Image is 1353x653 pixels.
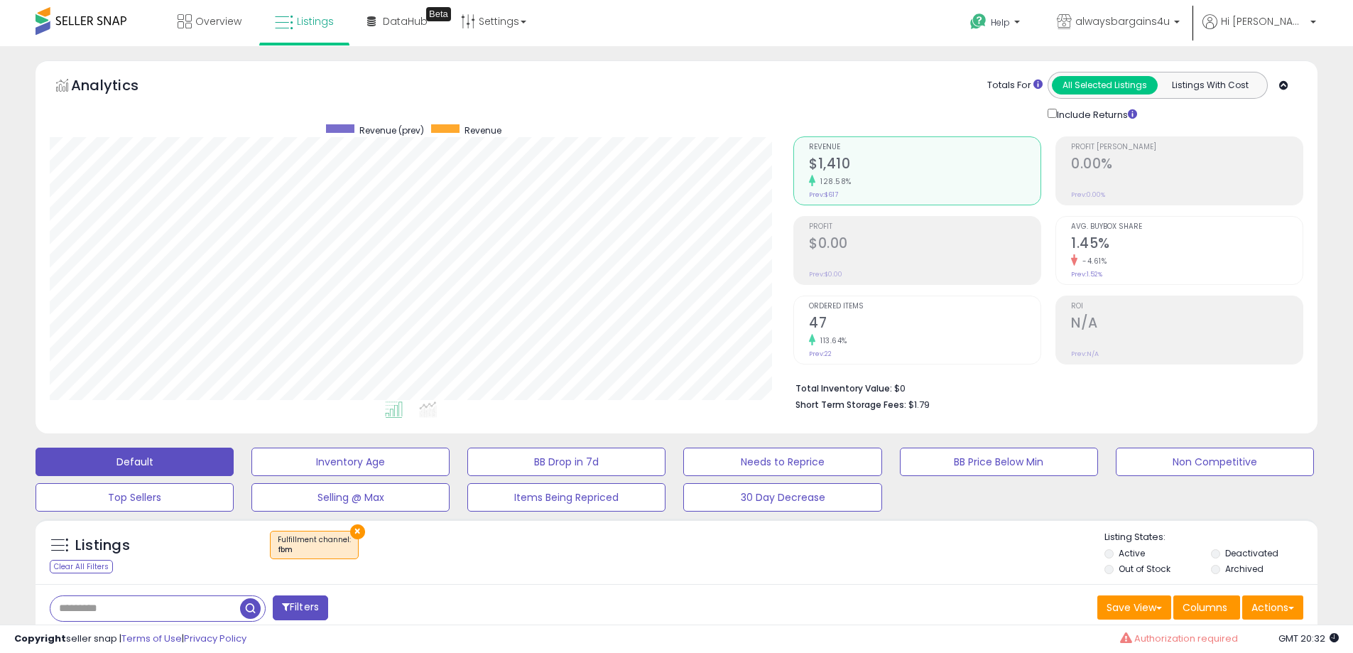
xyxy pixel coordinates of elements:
[383,14,428,28] span: DataHub
[809,303,1040,311] span: Ordered Items
[1183,600,1227,615] span: Columns
[1116,448,1314,476] button: Non Competitive
[795,382,892,394] b: Total Inventory Value:
[815,335,847,346] small: 113.64%
[297,14,334,28] span: Listings
[809,350,832,358] small: Prev: 22
[75,536,130,556] h5: Listings
[809,315,1040,334] h2: 47
[1071,303,1303,311] span: ROI
[809,270,842,279] small: Prev: $0.00
[1202,14,1316,46] a: Hi [PERSON_NAME]
[1071,144,1303,151] span: Profit [PERSON_NAME]
[36,483,234,512] button: Top Sellers
[987,79,1043,92] div: Totals For
[1052,76,1158,95] button: All Selected Listings
[795,399,906,411] b: Short Term Storage Fees:
[795,379,1293,396] li: $0
[1221,14,1306,28] span: Hi [PERSON_NAME]
[1071,223,1303,231] span: Avg. Buybox Share
[1071,350,1099,358] small: Prev: N/A
[278,545,351,555] div: fbm
[1157,76,1263,95] button: Listings With Cost
[1242,595,1303,620] button: Actions
[350,524,365,539] button: ×
[1071,235,1303,254] h2: 1.45%
[278,534,351,556] span: Fulfillment channel :
[1225,547,1278,559] label: Deactivated
[251,448,450,476] button: Inventory Age
[184,632,246,645] a: Privacy Policy
[467,448,665,476] button: BB Drop in 7d
[1071,190,1105,199] small: Prev: 0.00%
[1075,14,1170,28] span: alwaysbargains4u
[467,483,665,512] button: Items Being Repriced
[900,448,1098,476] button: BB Price Below Min
[815,176,852,187] small: 128.58%
[1104,531,1317,544] p: Listing States:
[908,398,930,411] span: $1.79
[14,632,66,645] strong: Copyright
[809,235,1040,254] h2: $0.00
[1071,315,1303,334] h2: N/A
[1119,563,1170,575] label: Out of Stock
[969,13,987,31] i: Get Help
[14,632,246,646] div: seller snap | |
[1119,547,1145,559] label: Active
[50,560,113,573] div: Clear All Filters
[71,75,166,99] h5: Analytics
[426,7,451,21] div: Tooltip anchor
[195,14,241,28] span: Overview
[1097,595,1171,620] button: Save View
[1173,595,1240,620] button: Columns
[1225,563,1264,575] label: Archived
[36,448,234,476] button: Default
[1071,270,1102,279] small: Prev: 1.52%
[121,632,182,645] a: Terms of Use
[1071,156,1303,175] h2: 0.00%
[251,483,450,512] button: Selling @ Max
[359,124,424,136] span: Revenue (prev)
[683,448,881,476] button: Needs to Reprice
[683,483,881,512] button: 30 Day Decrease
[959,2,1034,46] a: Help
[464,124,501,136] span: Revenue
[1134,632,1238,645] span: Authorization required
[809,190,838,199] small: Prev: $617
[809,223,1040,231] span: Profit
[1077,256,1107,266] small: -4.61%
[1278,632,1339,645] span: 2025-09-15 20:32 GMT
[809,156,1040,175] h2: $1,410
[991,16,1010,28] span: Help
[1037,106,1154,122] div: Include Returns
[273,595,328,620] button: Filters
[809,144,1040,151] span: Revenue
